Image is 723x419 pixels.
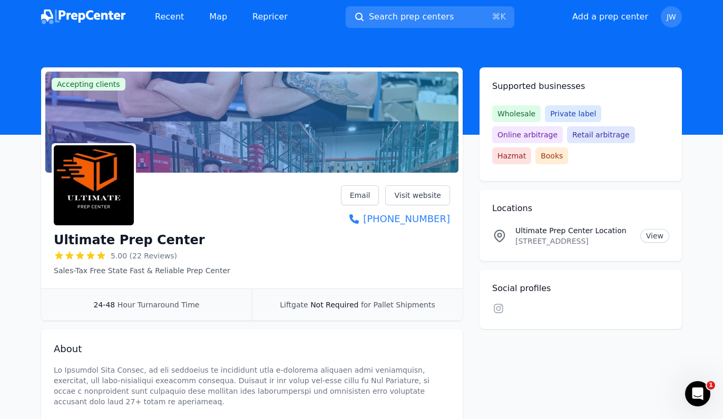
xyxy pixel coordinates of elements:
[280,301,308,309] span: Liftgate
[341,185,379,205] a: Email
[567,126,634,143] span: Retail arbitrage
[54,265,230,276] p: Sales-Tax Free State Fast & Reliable Prep Center
[54,342,450,356] h2: About
[500,12,506,22] kbd: K
[385,185,450,205] a: Visit website
[515,236,632,246] p: [STREET_ADDRESS]
[118,301,200,309] span: Hour Turnaround Time
[94,301,115,309] span: 24-48
[535,147,568,164] span: Books
[41,9,125,24] img: PrepCenter
[361,301,435,309] span: for Pallet Shipments
[492,12,500,22] kbd: ⌘
[244,6,296,27] a: Repricer
[310,301,358,309] span: Not Required
[707,381,715,390] span: 1
[685,381,710,406] iframe: Intercom live chat
[515,225,632,236] p: Ultimate Prep Center Location
[545,105,601,122] span: Private label
[52,78,125,91] span: Accepting clients
[492,147,531,164] span: Hazmat
[492,105,541,122] span: Wholesale
[54,232,205,248] h1: Ultimate Prep Center
[661,6,682,27] button: JW
[369,11,454,23] span: Search prep centers
[572,11,648,23] button: Add a prep center
[341,212,450,226] a: [PHONE_NUMBER]
[146,6,192,27] a: Recent
[54,145,134,225] img: Ultimate Prep Center
[667,13,676,21] span: JW
[640,229,669,243] a: View
[492,282,669,295] h2: Social profiles
[492,202,669,215] h2: Locations
[346,6,514,28] button: Search prep centers⌘K
[492,80,669,93] h2: Supported businesses
[111,251,177,261] span: 5.00 (22 Reviews)
[492,126,563,143] span: Online arbitrage
[201,6,236,27] a: Map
